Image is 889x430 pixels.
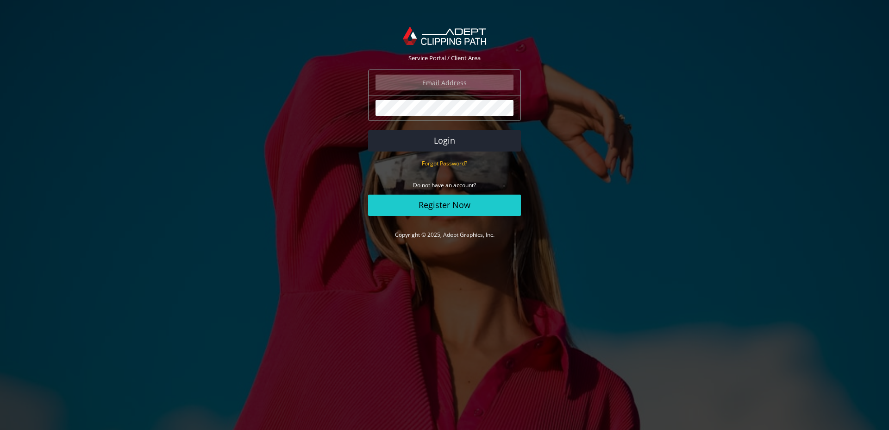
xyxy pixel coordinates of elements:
span: Service Portal / Client Area [408,54,481,62]
a: Forgot Password? [422,159,467,167]
img: Adept Graphics [403,26,486,45]
input: Email Address [376,75,513,90]
a: Copyright © 2025, Adept Graphics, Inc. [395,231,495,239]
button: Login [368,130,521,152]
small: Do not have an account? [413,181,476,189]
a: Register Now [368,195,521,216]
